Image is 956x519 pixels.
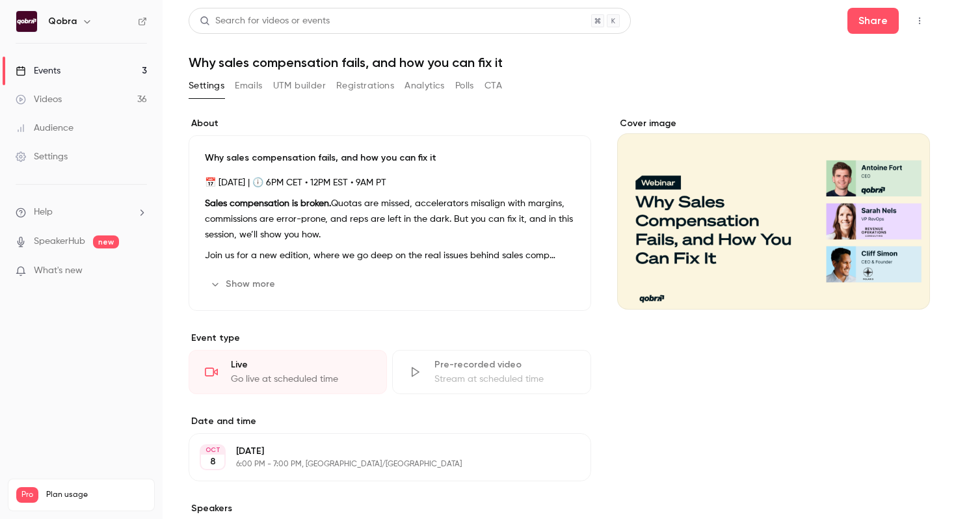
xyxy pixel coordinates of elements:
[93,235,119,248] span: new
[617,117,930,130] label: Cover image
[16,11,37,32] img: Qobra
[336,75,394,96] button: Registrations
[16,122,73,135] div: Audience
[34,206,53,219] span: Help
[200,14,330,28] div: Search for videos or events
[16,64,60,77] div: Events
[231,373,371,386] div: Go live at scheduled time
[189,350,387,394] div: LiveGo live at scheduled time
[205,274,283,295] button: Show more
[236,445,522,458] p: [DATE]
[392,350,591,394] div: Pre-recorded videoStream at scheduled time
[189,415,591,428] label: Date and time
[189,55,930,70] h1: Why sales compensation fails, and how you can fix it
[205,199,331,208] strong: Sales compensation is broken.
[131,265,147,277] iframe: Noticeable Trigger
[455,75,474,96] button: Polls
[205,152,575,165] p: Why sales compensation fails, and how you can fix it
[405,75,445,96] button: Analytics
[16,487,38,503] span: Pro
[34,264,83,278] span: What's new
[189,117,591,130] label: About
[16,206,147,219] li: help-dropdown-opener
[231,358,371,371] div: Live
[847,8,899,34] button: Share
[273,75,326,96] button: UTM builder
[205,196,575,243] p: Quotas are missed, accelerators misalign with margins, commissions are error-prone, and reps are ...
[189,502,591,515] label: Speakers
[189,75,224,96] button: Settings
[236,459,522,470] p: 6:00 PM - 7:00 PM, [GEOGRAPHIC_DATA]/[GEOGRAPHIC_DATA]
[210,455,216,468] p: 8
[189,332,591,345] p: Event type
[201,446,224,455] div: OCT
[205,248,575,263] p: Join us for a new edition, where we go deep on the real issues behind sales comp failure and how ...
[485,75,502,96] button: CTA
[46,490,146,500] span: Plan usage
[205,175,575,191] p: 📅 [DATE] | 🕕 6PM CET • 12PM EST • 9AM PT
[434,373,574,386] div: Stream at scheduled time
[434,358,574,371] div: Pre-recorded video
[617,117,930,310] section: Cover image
[16,150,68,163] div: Settings
[235,75,262,96] button: Emails
[16,93,62,106] div: Videos
[34,235,85,248] a: SpeakerHub
[48,15,77,28] h6: Qobra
